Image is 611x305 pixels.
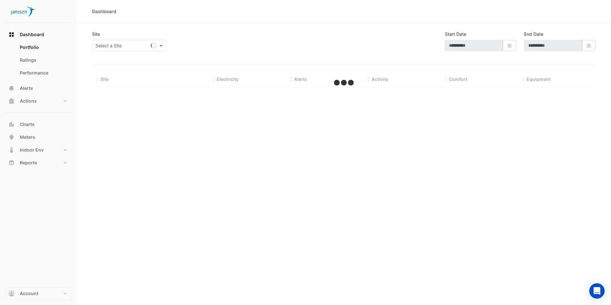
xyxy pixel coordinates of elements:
app-icon: Actions [8,98,15,104]
img: Company Logo [8,5,36,18]
span: Alerts [20,85,33,91]
div: Dashboard [92,8,116,15]
span: Alerts [294,76,307,82]
a: Ratings [15,54,72,66]
span: Dashboard [20,31,44,38]
div: Dashboard [5,41,72,82]
app-icon: Charts [8,121,15,128]
span: Account [20,290,38,297]
div: Open Intercom Messenger [589,283,605,299]
app-icon: Alerts [8,85,15,91]
button: Actions [5,95,72,107]
button: Reports [5,156,72,169]
app-icon: Meters [8,134,15,140]
label: Start Date [445,31,466,37]
button: Charts [5,118,72,131]
app-icon: Reports [8,160,15,166]
span: Charts [20,121,35,128]
a: Performance [15,66,72,79]
span: Site [100,76,109,82]
span: Comfort [449,76,467,82]
app-icon: Indoor Env [8,147,15,153]
button: Indoor Env [5,144,72,156]
button: Meters [5,131,72,144]
button: Dashboard [5,28,72,41]
app-icon: Dashboard [8,31,15,38]
span: Reports [20,160,37,166]
span: Equipment [527,76,551,82]
span: Indoor Env [20,147,44,153]
span: Activity [372,76,388,82]
span: Meters [20,134,35,140]
button: Account [5,287,72,300]
span: Actions [20,98,37,104]
label: Site [92,31,100,37]
a: Portfolio [15,41,72,54]
button: Alerts [5,82,72,95]
span: Electricity [217,76,239,82]
label: End Date [524,31,543,37]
